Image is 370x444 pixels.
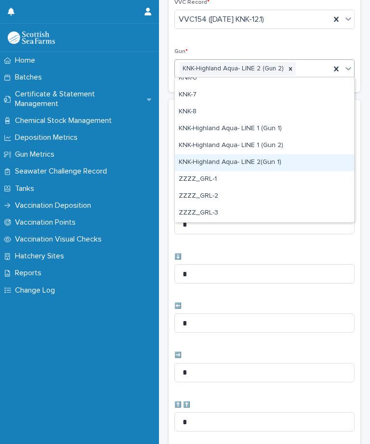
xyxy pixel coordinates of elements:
[175,87,354,104] div: KNK-7
[11,56,43,65] p: Home
[11,286,63,295] p: Change Log
[175,205,354,222] div: ZZZZ_GRL-3
[11,167,115,176] p: Seawater Challenge Record
[175,104,354,121] div: KNK-8
[174,402,190,408] span: ⬆️ ⬆️
[8,31,55,44] img: uOABhIYSsOPhGJQdTwEw
[175,188,354,205] div: ZZZZ_GRL-2
[174,352,182,358] span: ➡️
[175,222,354,239] div: ZZZZ_GRL-4
[11,201,99,210] p: Vaccination Deposition
[11,184,42,193] p: Tanks
[11,116,119,125] p: Chemical Stock Management
[174,254,182,260] span: ⬇️
[175,154,354,171] div: KNK-Highland Aqua- LINE 2(Gun 1)
[179,14,264,25] span: VVC154 ([DATE] KNK-12.1)
[11,235,109,244] p: Vaccination Visual Checks
[11,90,147,108] p: Certificate & Statement Management
[174,303,182,309] span: ⬅️
[11,218,83,227] p: Vaccination Points
[174,49,188,54] span: Gun
[180,62,285,75] div: KNK-Highland Aqua- LINE 2 (Gun 2)
[11,73,50,82] p: Batches
[11,252,72,261] p: Hatchery Sites
[175,137,354,154] div: KNK-Highland Aqua- LINE 1 (Gun 2)
[175,171,354,188] div: ZZZZ_GRL-1
[175,70,354,87] div: KNK-6
[175,121,354,137] div: KNK-Highland Aqua- LINE 1 (Gun 1)
[11,269,49,278] p: Reports
[11,133,85,142] p: Deposition Metrics
[11,150,62,159] p: Gun Metrics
